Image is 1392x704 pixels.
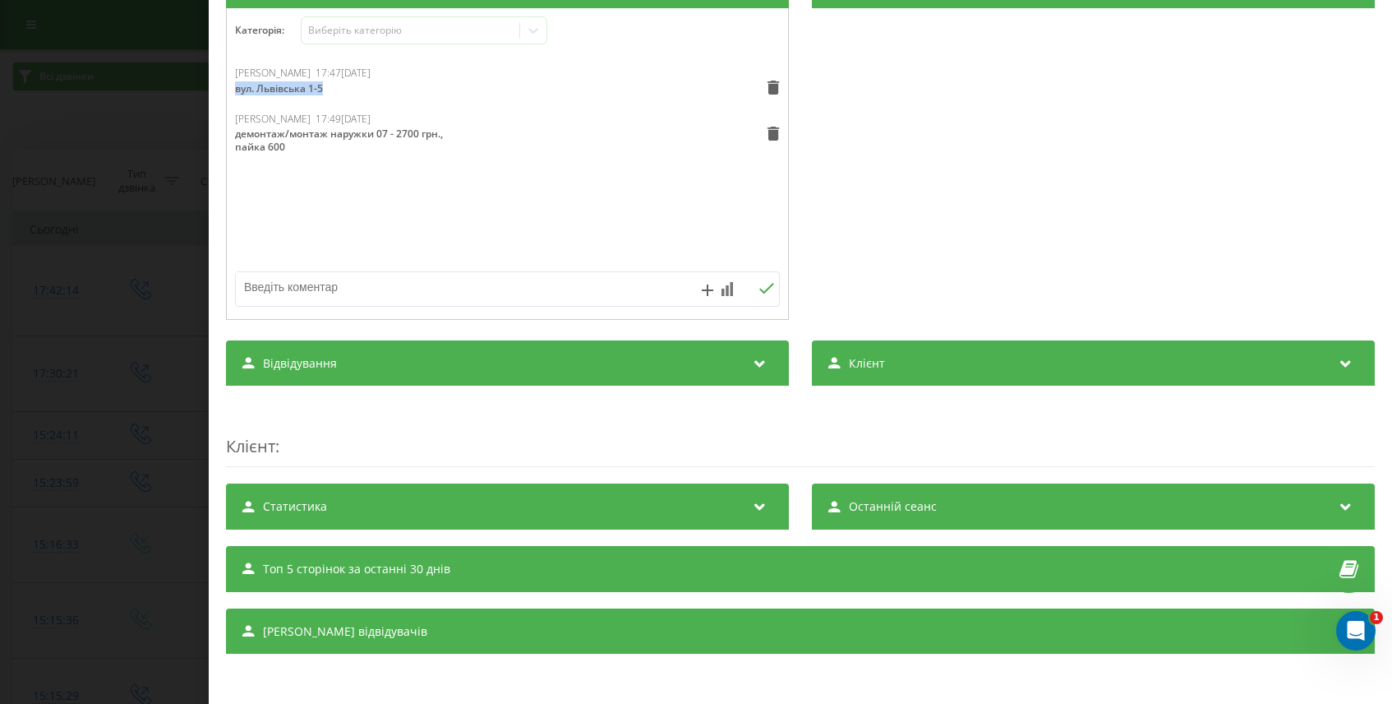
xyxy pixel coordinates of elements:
span: [PERSON_NAME] відвідувачів [263,623,427,640]
span: 1 [1370,611,1383,624]
span: [PERSON_NAME] [235,112,311,126]
span: Топ 5 сторінок за останні 30 днів [263,561,450,577]
div: 17:49[DATE] [316,113,371,125]
span: Статистика [263,498,327,515]
iframe: Intercom live chat [1336,611,1376,651]
span: Клієнт [849,355,885,372]
div: Виберіть категорію [308,24,514,37]
div: вул. Львівська 1-5 [235,82,343,95]
span: Останній сеанс [849,498,937,515]
div: 17:47[DATE] [316,67,371,79]
h4: Категорія : [235,25,301,36]
span: Відвідування [263,355,337,372]
span: [PERSON_NAME] [235,66,311,80]
div: демонтаж/монтаж наружки 07 - 2700 грн., пайка 600 [235,127,444,153]
div: : [226,402,1375,467]
span: Клієнт [226,435,275,457]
